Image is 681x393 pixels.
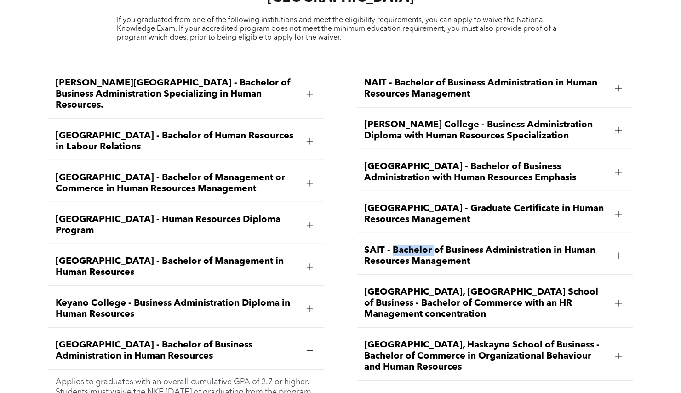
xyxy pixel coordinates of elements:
[56,172,299,194] span: [GEOGRAPHIC_DATA] - Bachelor of Management or Commerce in Human Resources Management
[56,340,299,362] span: [GEOGRAPHIC_DATA] - Bachelor of Business Administration in Human Resources
[56,131,299,153] span: [GEOGRAPHIC_DATA] - Bachelor of Human Resources in Labour Relations
[56,78,299,111] span: [PERSON_NAME][GEOGRAPHIC_DATA] - Bachelor of Business Administration Specializing in Human Resour...
[364,203,608,225] span: [GEOGRAPHIC_DATA] - Graduate Certificate in Human Resources Management
[364,245,608,267] span: SAIT - Bachelor of Business Administration in Human Resources Management
[364,120,608,142] span: [PERSON_NAME] College - Business Administration Diploma with Human Resources Specialization
[364,78,608,100] span: NAIT - Bachelor of Business Administration in Human Resources Management
[364,287,608,320] span: [GEOGRAPHIC_DATA], [GEOGRAPHIC_DATA] School of Business - Bachelor of Commerce with an HR Managem...
[364,340,608,373] span: [GEOGRAPHIC_DATA], Haskayne School of Business - Bachelor of Commerce in Organizational Behaviour...
[56,298,299,320] span: Keyano College - Business Administration Diploma in Human Resources
[56,256,299,278] span: [GEOGRAPHIC_DATA] - Bachelor of Management in Human Resources
[364,161,608,183] span: [GEOGRAPHIC_DATA] - Bachelor of Business Administration with Human Resources Emphasis
[117,17,557,41] span: If you graduated from one of the following institutions and meet the eligibility requirements, yo...
[56,214,299,236] span: [GEOGRAPHIC_DATA] - Human Resources Diploma Program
